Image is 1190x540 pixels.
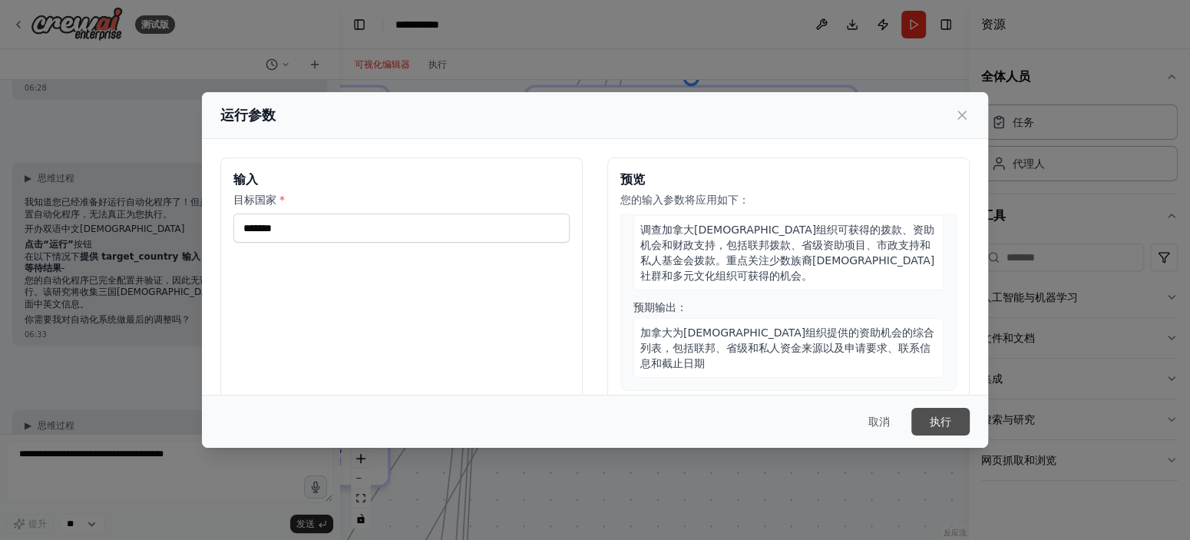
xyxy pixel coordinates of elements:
font: 调查加拿大[DEMOGRAPHIC_DATA]组织可获得的拨款、资助机会和财政支持，包括联邦拨款、省级资助项目、市政支持和私人基金会拨款。重点关注少数族裔[DEMOGRAPHIC_DATA]社群... [640,224,934,282]
font: 目标国家 [233,194,276,206]
button: 取消 [856,408,902,436]
font: 预期输出： [633,301,687,313]
font: 加拿大为[DEMOGRAPHIC_DATA]组织提供的资助机会的综合列表，包括联邦、省级和私人资金来源以及申请要求、联系信息和截止日期 [640,326,934,369]
font: 运行参数 [220,107,276,123]
button: 执行 [911,408,970,436]
font: 执行 [930,416,951,428]
font: 预览 [620,172,645,187]
font: 取消 [868,416,890,428]
font: 输入 [233,172,258,187]
font: 您的输入参数将应用如下： [620,194,749,206]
